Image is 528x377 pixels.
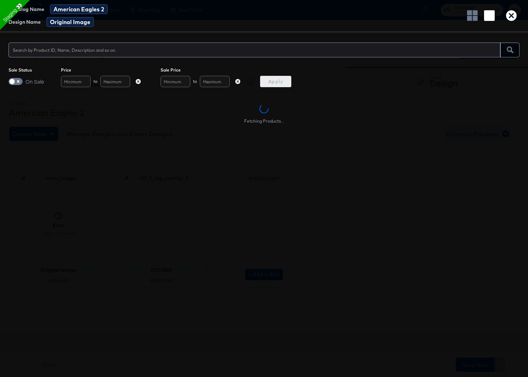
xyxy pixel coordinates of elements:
[100,76,130,87] input: Maximum
[9,67,44,73] span: Sale Status
[61,67,144,73] span: Price
[26,78,44,85] span: On Sale
[46,17,94,27] span: Original Image
[9,39,500,55] input: Search by Product ID, Name, Description and so on.
[161,67,243,73] span: Sale Price
[244,118,284,124] div: Fetching Products...
[61,76,91,87] input: Minimum
[161,76,190,87] input: Minimum
[9,6,44,12] span: Catalog Name
[94,79,97,84] span: to
[9,19,41,25] span: Design Name
[193,79,197,84] span: to
[200,76,230,87] input: Maximum
[50,4,108,14] span: American Eagles 2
